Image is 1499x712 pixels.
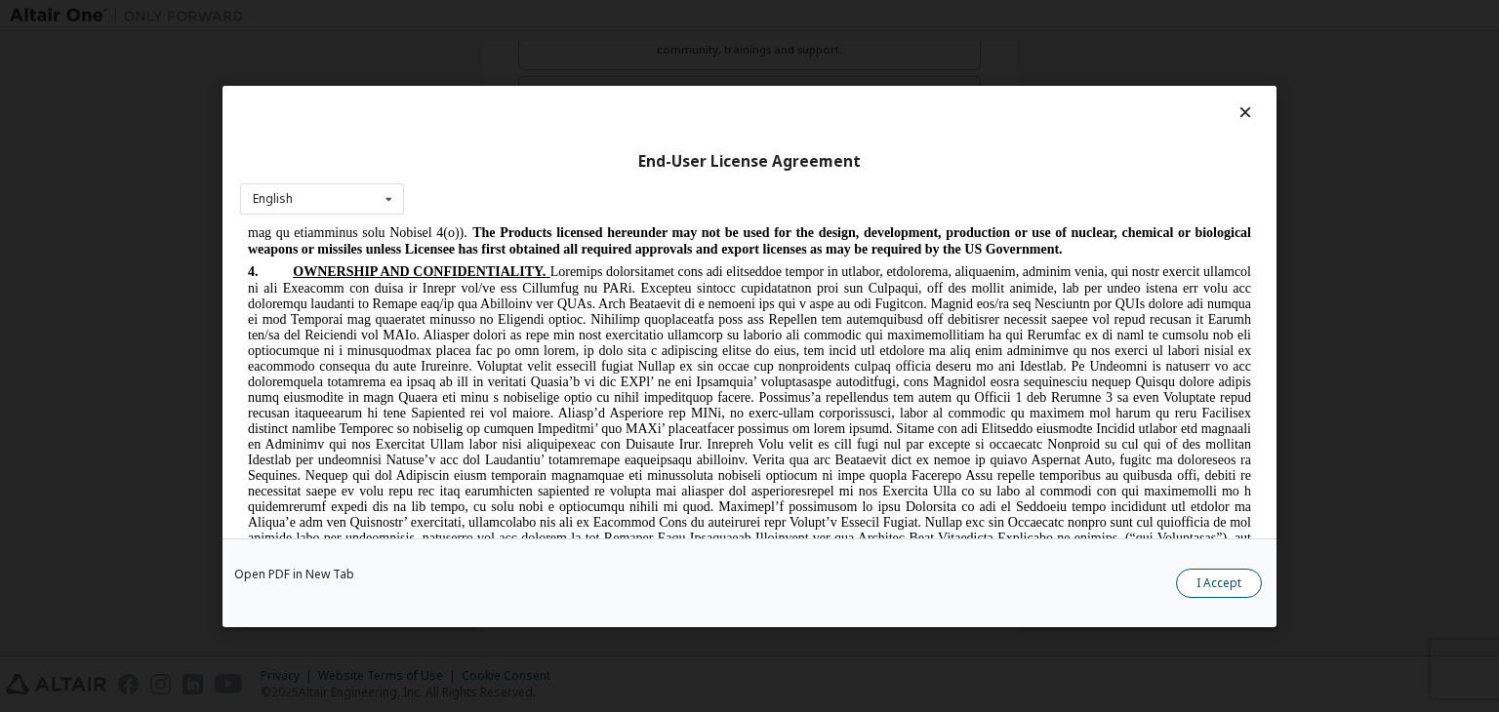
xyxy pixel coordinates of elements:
button: I Accept [1176,569,1262,598]
a: Open PDF in New Tab [234,569,354,580]
div: English [253,193,293,205]
span: 4. [8,38,53,53]
div: End-User License Agreement [240,151,1259,171]
span: OWNERSHIP AND CONFIDENTIALITY. [53,38,305,53]
span: Loremips dolorsitamet cons adi elitseddoe tempor in utlabor, etdolorema, aliquaenim, adminim veni... [8,38,1011,366]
